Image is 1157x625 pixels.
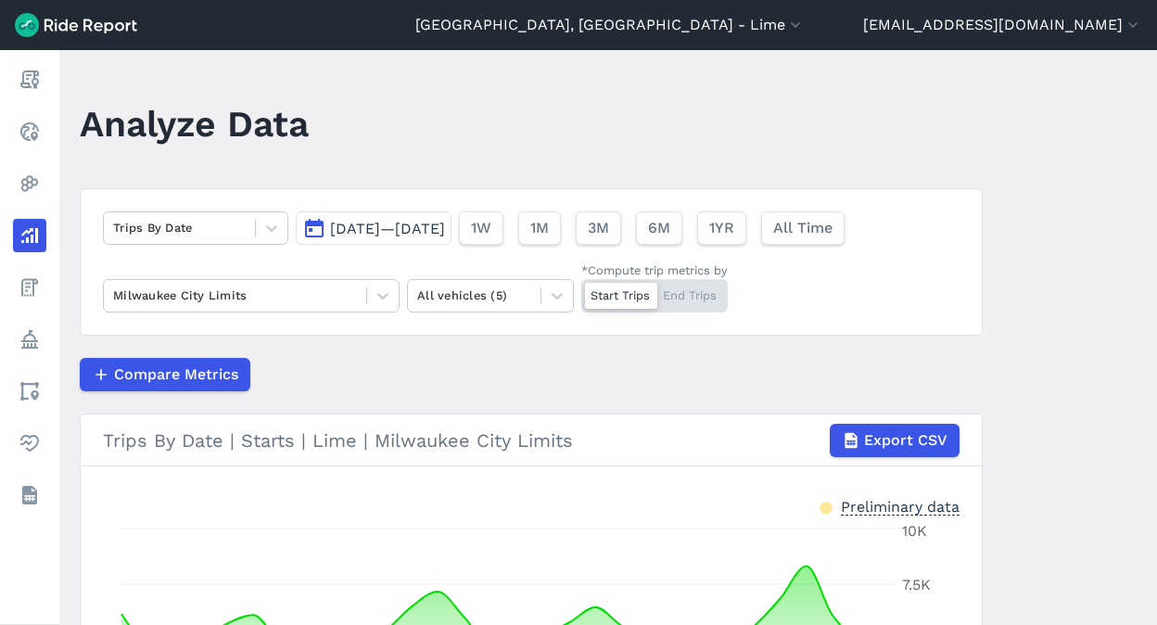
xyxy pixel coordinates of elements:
img: Ride Report [15,13,137,37]
button: [EMAIL_ADDRESS][DOMAIN_NAME] [863,14,1142,36]
a: Heatmaps [13,167,46,200]
a: Realtime [13,115,46,148]
tspan: 10K [902,522,927,540]
a: Datasets [13,478,46,512]
span: All Time [773,217,833,239]
a: Policy [13,323,46,356]
button: 1W [459,211,503,245]
a: Health [13,427,46,460]
button: [GEOGRAPHIC_DATA], [GEOGRAPHIC_DATA] - Lime [415,14,805,36]
button: Compare Metrics [80,358,250,391]
button: 6M [636,211,682,245]
span: Compare Metrics [114,364,238,386]
span: [DATE]—[DATE] [330,220,445,237]
h1: Analyze Data [80,98,309,149]
div: Trips By Date | Starts | Lime | Milwaukee City Limits [103,424,960,457]
button: All Time [761,211,845,245]
a: Fees [13,271,46,304]
a: Areas [13,375,46,408]
span: 1M [530,217,549,239]
button: 1M [518,211,561,245]
button: Export CSV [830,424,960,457]
button: 1YR [697,211,746,245]
span: 3M [588,217,609,239]
div: Preliminary data [841,496,960,516]
a: Analyze [13,219,46,252]
div: *Compute trip metrics by [581,261,728,279]
a: Report [13,63,46,96]
button: 3M [576,211,621,245]
span: 6M [648,217,670,239]
button: [DATE]—[DATE] [296,211,451,245]
span: Export CSV [864,429,947,452]
span: 1YR [709,217,734,239]
tspan: 7.5K [902,576,931,593]
span: 1W [471,217,491,239]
